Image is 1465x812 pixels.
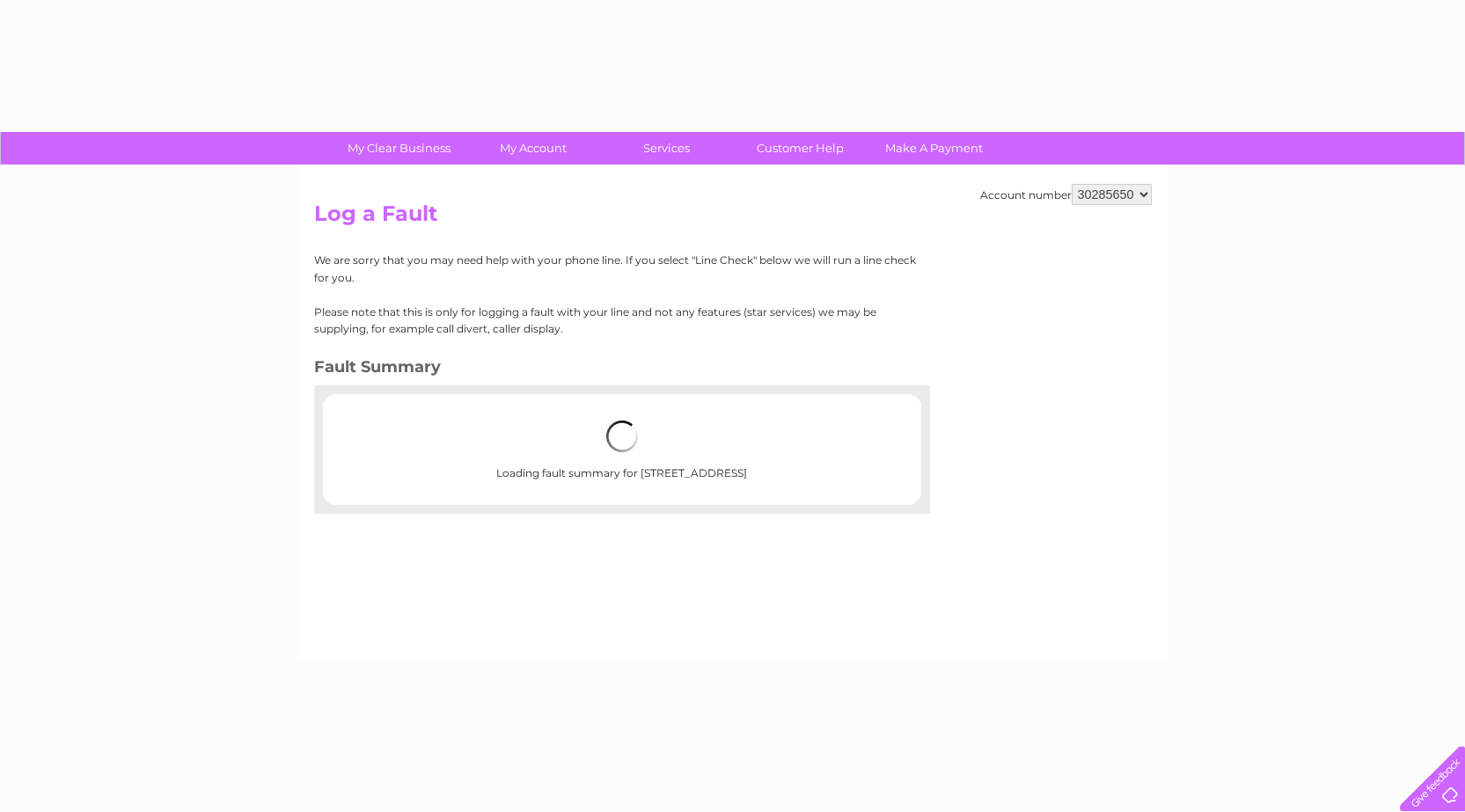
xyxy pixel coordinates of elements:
a: My Clear Business [326,132,472,165]
a: Services [594,132,739,165]
a: Customer Help [728,132,873,165]
a: My Account [460,132,605,165]
h2: Log a Fault [314,201,1152,235]
a: Make A Payment [861,132,1007,165]
p: We are sorry that you may need help with your phone line. If you select "Line Check" below we wil... [314,252,917,285]
img: loading [606,421,638,452]
h3: Fault Summary [314,355,917,385]
div: Account number [980,184,1152,205]
div: Loading fault summary for [STREET_ADDRESS] [379,403,865,496]
p: Please note that this is only for logging a fault with your line and not any features (star servi... [314,304,917,337]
